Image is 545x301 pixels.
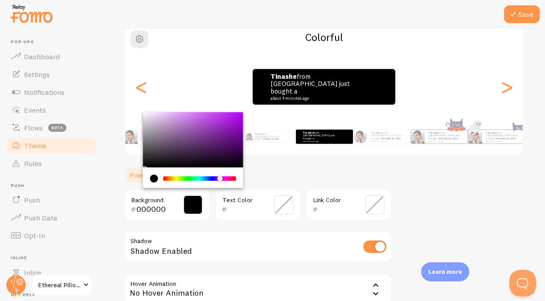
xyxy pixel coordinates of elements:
span: Opt-In [24,231,45,240]
small: about 4 minutes ago [428,140,463,142]
span: Events [24,106,46,114]
a: Theme [5,137,97,155]
img: Fomo [468,130,482,143]
span: Dashboard [24,52,60,61]
strong: Tinashe [303,131,314,134]
img: fomo-relay-logo-orange.svg [9,2,54,25]
span: Push [11,183,97,189]
span: Push [24,195,40,204]
p: from [GEOGRAPHIC_DATA] just bought a [141,131,177,142]
p: from [GEOGRAPHIC_DATA] just bought a [254,132,284,142]
small: about 4 minutes ago [270,96,357,101]
a: Opt-In [5,227,97,244]
p: from [GEOGRAPHIC_DATA] just bought a [486,131,521,142]
span: Pop-ups [11,39,97,45]
small: about 4 minutes ago [371,140,406,142]
span: Settings [24,70,50,79]
iframe: Help Scout Beacon - Open [509,270,536,297]
div: current color is #000000 [150,175,158,183]
a: Metallica t-shirt [439,137,458,140]
a: Metallica t-shirt [314,137,333,140]
span: Inline [11,255,97,261]
div: Previous slide [136,55,147,119]
p: from [GEOGRAPHIC_DATA] just bought a [270,73,360,101]
a: Inline [5,264,97,281]
a: Dashboard [5,48,97,65]
a: Metallica t-shirt [298,87,346,95]
p: from [GEOGRAPHIC_DATA] just bought a [303,131,339,142]
span: beta [48,124,66,132]
span: Push Data [24,213,57,222]
div: Next slide [501,55,512,119]
span: Ethereal Pillows [38,280,81,290]
img: Fomo [246,133,253,140]
a: Flows beta [5,119,97,137]
strong: Tinashe [486,131,496,134]
a: Metallica t-shirt [263,138,279,140]
small: about 4 minutes ago [303,140,338,142]
strong: Tinashe [141,131,152,134]
div: Shadow Enabled [124,231,392,264]
img: Fomo [411,130,424,143]
h2: Colorful [125,30,523,44]
a: Metallica t-shirt [496,137,516,140]
a: Settings [5,65,97,83]
a: Push [5,191,97,209]
a: Ethereal Pillows [32,274,92,296]
a: Metallica t-shirt [382,137,401,140]
strong: Tinashe [428,131,439,134]
span: Inline [24,268,41,277]
img: Fomo [354,130,367,143]
span: Flows [24,123,43,132]
span: Rules [24,159,42,168]
small: about 4 minutes ago [141,140,176,142]
strong: Tinashe [254,133,263,135]
a: Fine Tune [124,166,166,184]
small: about 4 minutes ago [486,140,520,142]
p: from [GEOGRAPHIC_DATA] just bought a [371,131,407,142]
a: Rules [5,155,97,172]
span: Notifications [24,88,65,97]
div: Chrome color picker [143,112,243,188]
span: Theme [24,141,46,150]
a: Events [5,101,97,119]
a: Notifications [5,83,97,101]
div: Learn more [421,262,469,281]
p: Learn more [428,268,462,276]
strong: Tinashe [371,131,382,134]
p: from [GEOGRAPHIC_DATA] just bought a [428,131,464,142]
a: Push Data [5,209,97,227]
img: Fomo [123,130,138,144]
strong: Tinashe [270,72,297,81]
